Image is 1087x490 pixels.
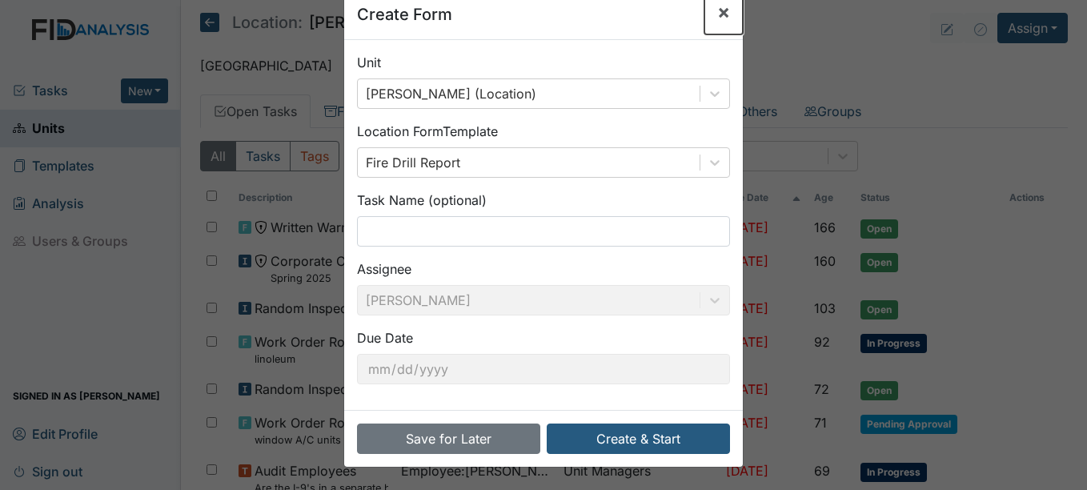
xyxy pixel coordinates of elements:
[357,328,413,347] label: Due Date
[357,424,540,454] button: Save for Later
[357,53,381,72] label: Unit
[357,191,487,210] label: Task Name (optional)
[547,424,730,454] button: Create & Start
[357,122,498,141] label: Location Form Template
[357,2,452,26] h5: Create Form
[366,84,536,103] div: [PERSON_NAME] (Location)
[366,153,460,172] div: Fire Drill Report
[357,259,411,279] label: Assignee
